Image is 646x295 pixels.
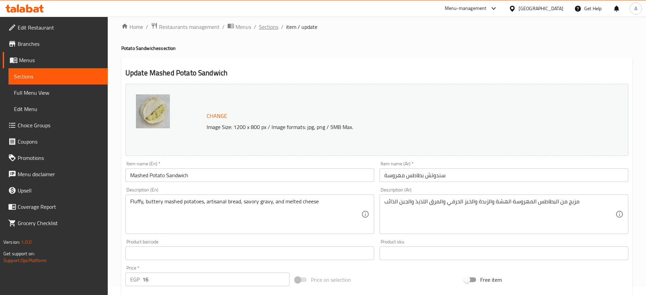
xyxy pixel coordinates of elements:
[18,203,102,211] span: Coverage Report
[136,94,170,128] img: %D8%B3%D9%86%D8%AF%D9%88%D8%AA%D8%B4_%D8%A8%D8%B7%D8%A7%D8%B7%D8%B3_%D9%85%D9%87%D8%B1%D9%88%D8%B...
[18,170,102,178] span: Menu disclaimer
[18,121,102,129] span: Choice Groups
[3,256,47,265] a: Support.OpsPlatform
[204,123,565,131] p: Image Size: 1200 x 800 px / Image formats: jpg, png / 5MB Max.
[3,150,108,166] a: Promotions
[121,45,632,52] h4: Potato Sandwiches section
[227,22,251,31] a: Menus
[3,133,108,150] a: Coupons
[18,219,102,227] span: Grocery Checklist
[259,23,278,31] a: Sections
[204,109,230,123] button: Change
[380,168,628,182] input: Enter name Ar
[14,105,102,113] span: Edit Menu
[222,23,225,31] li: /
[18,186,102,195] span: Upsell
[3,166,108,182] a: Menu disclaimer
[18,154,102,162] span: Promotions
[3,249,35,258] span: Get support on:
[311,276,351,284] span: Price on selection
[8,101,108,117] a: Edit Menu
[125,246,374,260] input: Please enter product barcode
[125,168,374,182] input: Enter name En
[3,199,108,215] a: Coverage Report
[18,137,102,146] span: Coupons
[235,23,251,31] span: Menus
[207,111,227,121] span: Change
[384,198,615,231] textarea: مزيج من البطاطس المهروسة الهشة والزبدة والخبز الحرفي والمرق اللذيذ والجبن الذائب
[18,40,102,48] span: Branches
[14,72,102,80] span: Sections
[151,22,220,31] a: Restaurants management
[121,22,632,31] nav: breadcrumb
[8,68,108,85] a: Sections
[121,23,143,31] a: Home
[281,23,283,31] li: /
[3,215,108,231] a: Grocery Checklist
[142,273,290,286] input: Please enter price
[3,117,108,133] a: Choice Groups
[18,23,102,32] span: Edit Restaurant
[380,246,628,260] input: Please enter product sku
[480,276,502,284] span: Free item
[125,68,628,78] h2: Update Mashed Potato Sandwich
[3,52,108,68] a: Menus
[130,198,361,231] textarea: Fluffy, buttery mashed potatoes, artisanal bread, savory gravy, and melted cheese
[254,23,256,31] li: /
[286,23,317,31] span: item / update
[14,89,102,97] span: Full Menu View
[21,238,32,246] span: 1.0.0
[130,275,140,283] p: EGP
[3,36,108,52] a: Branches
[8,85,108,101] a: Full Menu View
[3,19,108,36] a: Edit Restaurant
[146,23,148,31] li: /
[3,238,20,246] span: Version:
[159,23,220,31] span: Restaurants management
[519,5,563,12] div: [GEOGRAPHIC_DATA]
[3,182,108,199] a: Upsell
[634,5,637,12] span: A
[445,4,487,13] div: Menu-management
[19,56,102,64] span: Menus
